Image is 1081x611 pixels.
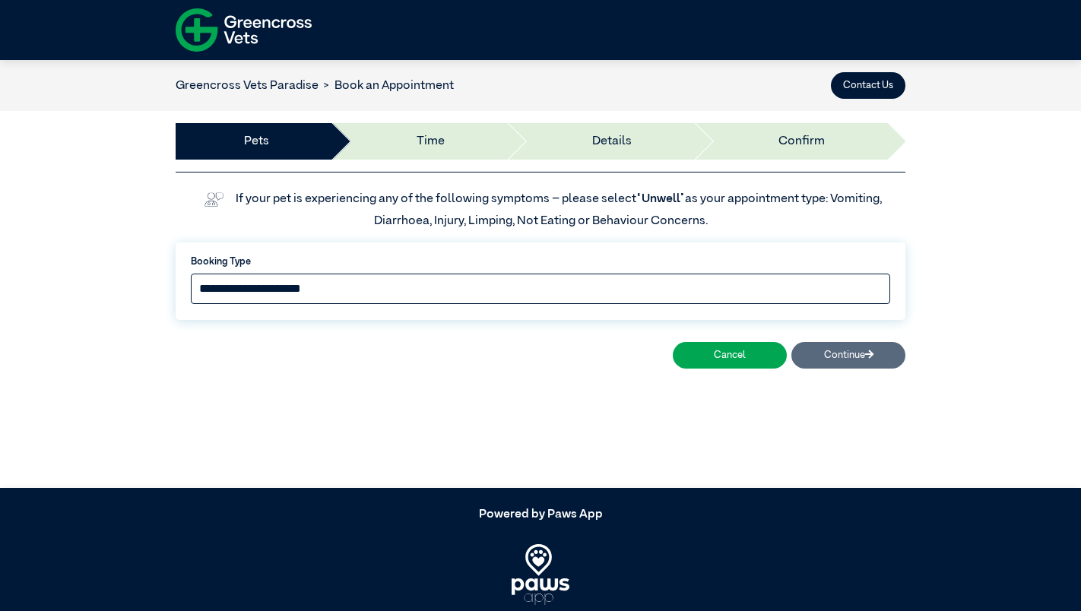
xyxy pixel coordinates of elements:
img: PawsApp [512,544,570,605]
nav: breadcrumb [176,77,454,95]
button: Contact Us [831,72,905,99]
img: vet [199,188,228,212]
img: f-logo [176,4,312,56]
label: If your pet is experiencing any of the following symptoms – please select as your appointment typ... [236,193,884,226]
h5: Powered by Paws App [176,508,905,522]
label: Booking Type [191,255,890,269]
a: Greencross Vets Paradise [176,80,319,92]
button: Cancel [673,342,787,369]
a: Pets [244,132,269,150]
li: Book an Appointment [319,77,454,95]
span: “Unwell” [636,193,685,205]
